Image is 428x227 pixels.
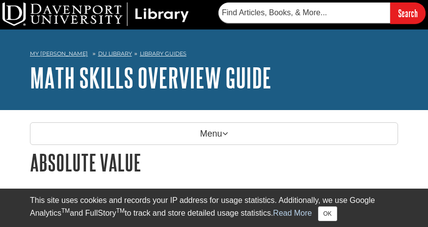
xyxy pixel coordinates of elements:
a: Library Guides [140,50,187,57]
a: Math Skills Overview Guide [30,62,271,93]
sup: TM [61,207,70,214]
p: Menu [30,122,398,145]
a: DU Library [98,50,132,57]
h1: Absolute Value [30,150,398,175]
a: Read More [273,209,312,217]
img: DU Library [2,2,189,26]
input: Search [390,2,426,24]
sup: TM [116,207,125,214]
form: Searches DU Library's articles, books, and more [218,2,426,24]
a: My [PERSON_NAME] [30,50,88,58]
nav: breadcrumb [30,47,398,63]
div: This site uses cookies and records your IP address for usage statistics. Additionally, we use Goo... [30,195,398,221]
input: Find Articles, Books, & More... [218,2,390,23]
button: Close [318,206,337,221]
